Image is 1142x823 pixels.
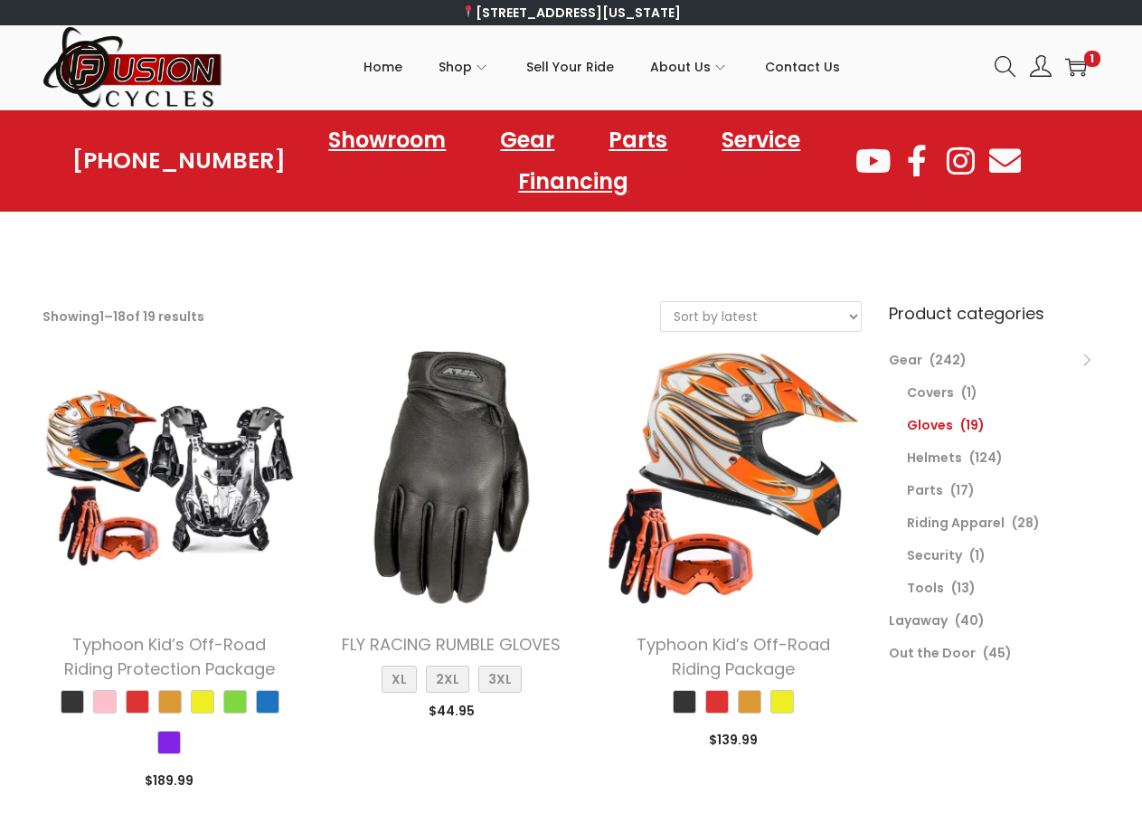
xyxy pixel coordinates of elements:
[889,301,1100,326] h6: Product categories
[930,351,967,369] span: (242)
[363,44,402,90] span: Home
[889,351,922,369] a: Gear
[223,26,981,108] nav: Primary navigation
[951,579,976,597] span: (13)
[462,5,475,18] img: 📍
[429,702,475,720] span: 44.95
[310,119,464,161] a: Showroom
[709,731,717,749] span: $
[42,25,223,109] img: Woostify retina logo
[907,449,962,467] a: Helmets
[765,44,840,90] span: Contact Us
[907,383,954,402] a: Covers
[342,633,561,656] a: FLY RACING RUMBLE GLOVES
[961,383,977,402] span: (1)
[889,644,976,662] a: Out the Door
[765,26,840,108] a: Contact Us
[950,481,975,499] span: (17)
[907,546,962,564] a: Security
[439,26,490,108] a: Shop
[703,119,818,161] a: Service
[606,350,861,605] img: Product image
[907,579,944,597] a: Tools
[324,350,579,605] img: Product image
[500,161,647,203] a: Financing
[907,416,953,434] a: Gloves
[1012,514,1040,532] span: (28)
[461,4,681,22] a: [STREET_ADDRESS][US_STATE]
[969,546,986,564] span: (1)
[526,44,614,90] span: Sell Your Ride
[590,119,685,161] a: Parts
[439,44,472,90] span: Shop
[650,44,711,90] span: About Us
[637,633,830,680] a: Typhoon Kid’s Off-Road Riding Package
[382,666,417,693] span: XL
[145,771,153,790] span: $
[64,633,275,680] a: Typhoon Kid’s Off-Road Riding Protection Package
[72,148,286,174] a: [PHONE_NUMBER]
[983,644,1012,662] span: (45)
[526,26,614,108] a: Sell Your Ride
[363,26,402,108] a: Home
[1065,56,1087,78] a: 1
[661,302,861,331] select: Shop order
[482,119,572,161] a: Gear
[286,119,854,203] nav: Menu
[42,350,297,605] img: Product image
[889,611,948,629] a: Layaway
[650,26,729,108] a: About Us
[145,771,193,790] span: 189.99
[478,666,522,693] span: 3XL
[709,731,758,749] span: 139.99
[113,307,126,326] span: 18
[99,307,104,326] span: 1
[42,304,204,329] p: Showing – of 19 results
[907,481,943,499] a: Parts
[907,514,1005,532] a: Riding Apparel
[955,611,985,629] span: (40)
[429,702,437,720] span: $
[969,449,1003,467] span: (124)
[960,416,985,434] span: (19)
[426,666,469,693] span: 2XL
